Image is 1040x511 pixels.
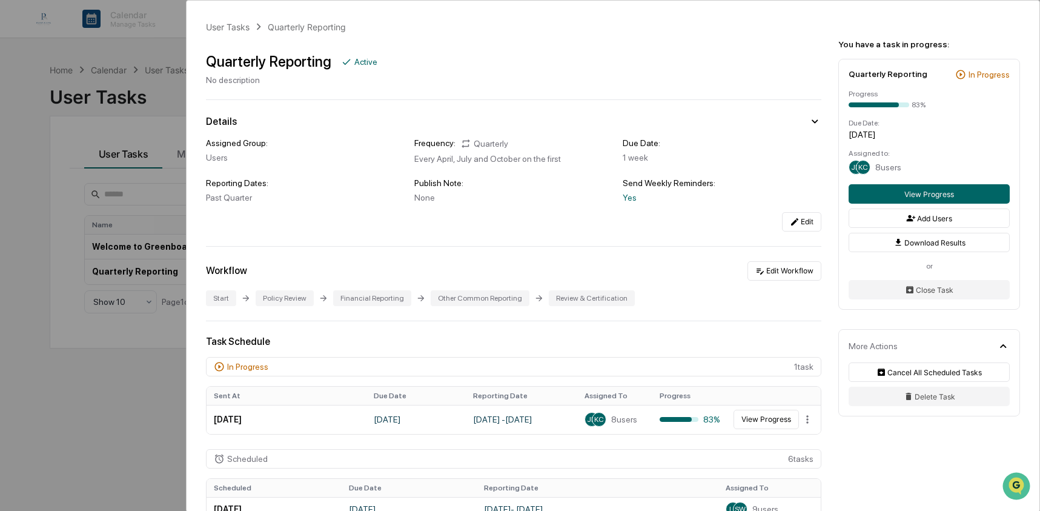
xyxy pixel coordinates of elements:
[849,130,1010,139] div: [DATE]
[7,171,81,193] a: 🔎Data Lookup
[849,362,1010,382] button: Cancel All Scheduled Tasks
[623,193,821,202] div: Yes
[206,265,247,276] div: Workflow
[660,415,720,424] div: 83%
[227,454,268,464] div: Scheduled
[460,138,508,149] div: Quarterly
[100,153,150,165] span: Attestations
[366,405,466,434] td: [DATE]
[623,178,821,188] div: Send Weekly Reminders:
[85,205,147,215] a: Powered byPylon
[875,162,901,172] span: 8 users
[623,138,821,148] div: Due Date:
[7,148,83,170] a: 🖐️Preclearance
[342,479,477,497] th: Due Date
[849,387,1010,406] button: Delete Task
[12,93,34,115] img: 1746055101610-c473b297-6a78-478c-a979-82029cc54cd1
[652,387,727,405] th: Progress
[268,22,346,32] div: Quarterly Reporting
[206,357,821,376] div: 1 task
[849,149,1010,158] div: Assigned to:
[594,415,604,424] span: KC
[207,479,342,497] th: Scheduled
[206,138,405,148] div: Assigned Group:
[12,154,22,164] div: 🖐️
[121,205,147,215] span: Pylon
[466,387,577,405] th: Reporting Date
[206,75,377,85] div: No description
[41,105,153,115] div: We're available if you need us!
[858,163,868,172] span: KC
[414,193,613,202] div: None
[333,290,411,306] div: Financial Reporting
[206,96,220,111] button: Start new chat
[206,153,405,162] div: Users
[549,290,635,306] div: Review & Certification
[849,90,1010,98] div: Progress
[431,290,529,306] div: Other Common Reporting
[849,69,927,79] div: Quarterly Reporting
[414,154,613,164] div: Every April, July and October on the first
[747,261,821,281] button: Edit Workflow
[969,70,1010,79] div: In Progress
[207,405,366,434] td: [DATE]
[849,262,1010,270] div: or
[207,387,366,405] th: Sent At
[849,341,898,351] div: More Actions
[206,449,821,469] div: 6 task s
[41,93,199,105] div: Start new chat
[88,154,98,164] div: 🗄️
[366,387,466,405] th: Due Date
[849,209,1010,228] button: Add Users
[577,387,652,405] th: Assigned To
[782,212,821,232] button: Edit
[849,119,1010,127] div: Due Date:
[849,280,1010,299] button: Close Task
[256,290,314,306] div: Policy Review
[12,25,220,45] p: How can we help?
[734,410,799,429] button: View Progress
[227,362,268,372] div: In Progress
[851,163,861,172] span: JM
[83,148,155,170] a: 🗄️Attestations
[414,138,455,149] div: Frequency:
[206,116,237,127] div: Details
[206,336,821,347] div: Task Schedule
[206,290,236,306] div: Start
[1001,471,1034,504] iframe: Open customer support
[414,178,613,188] div: Publish Note:
[206,53,331,70] div: Quarterly Reporting
[477,479,719,497] th: Reporting Date
[912,101,926,109] div: 83%
[12,177,22,187] div: 🔎
[206,193,405,202] div: Past Quarter
[849,184,1010,204] button: View Progress
[718,479,821,497] th: Assigned To
[611,415,637,424] span: 8 users
[838,39,1020,49] div: You have a task in progress:
[206,178,405,188] div: Reporting Dates:
[623,153,821,162] div: 1 week
[466,405,577,434] td: [DATE] - [DATE]
[24,153,78,165] span: Preclearance
[354,57,377,67] div: Active
[849,233,1010,252] button: Download Results
[24,176,76,188] span: Data Lookup
[587,415,597,424] span: JM
[206,22,250,32] div: User Tasks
